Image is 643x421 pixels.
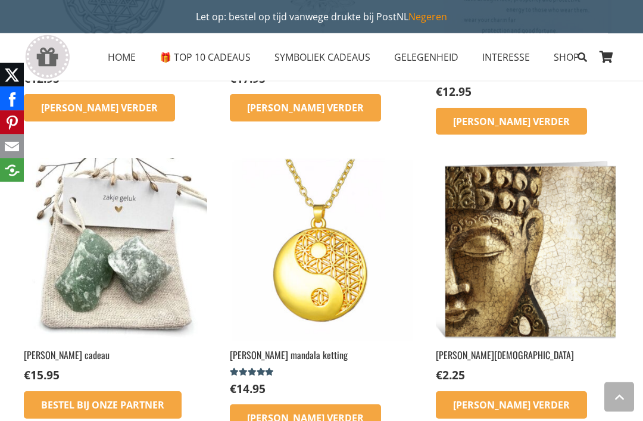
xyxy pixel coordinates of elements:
bdi: 15.95 [24,367,60,383]
span: HOME [108,51,136,64]
a: [PERSON_NAME] mandala kettingGewaardeerd 5.00 uit 5 €14.95 [230,158,413,398]
bdi: 17.95 [230,71,266,87]
img: Prachtige Yin Yang mandala ketting voor Harmonie, Balans en Evenwicht | inspirerendwinkelen.nl [230,158,413,342]
img: zakje geluk cadeau geven met deze Aventurijn kracht edelsteen spiritueel kado - bestel via inspir... [24,158,207,342]
span: SYMBOLIEK CADEAUS [274,51,370,64]
span: Gewaardeerd uit 5 [230,368,276,378]
bdi: 14.95 [230,381,266,397]
span: 🎁 TOP 10 CADEAUS [160,51,251,64]
div: Gewaardeerd 5.00 uit 5 [230,368,276,378]
span: € [230,71,236,87]
a: SYMBOLIEK CADEAUSSYMBOLIEK CADEAUS Menu [263,42,382,72]
bdi: 2.25 [436,367,465,383]
span: INTERESSE [482,51,530,64]
span: GELEGENHEID [394,51,458,64]
a: gift-box-icon-grey-inspirerendwinkelen [24,35,71,80]
span: € [24,367,30,383]
img: met quotes en wijsheden Boeddha [436,158,619,342]
a: Lees meer over “Wenskaart Boeddha” [436,392,587,419]
a: HOMEHOME Menu [96,42,148,72]
bdi: 12.95 [436,84,472,100]
a: Negeren [408,10,447,23]
bdi: 12.95 [24,71,60,87]
a: [PERSON_NAME][DEMOGRAPHIC_DATA] €2.25 [436,158,619,384]
span: € [436,367,442,383]
a: Winkelwagen [593,33,619,81]
a: 🎁 TOP 10 CADEAUS🎁 TOP 10 CADEAUS Menu [148,42,263,72]
span: € [24,71,30,87]
span: SHOP [554,51,579,64]
a: [PERSON_NAME] cadeau €15.95 [24,158,207,384]
a: INTERESSEINTERESSE Menu [470,42,542,72]
a: GELEGENHEIDGELEGENHEID Menu [382,42,470,72]
a: Terug naar top [604,382,634,412]
span: € [230,381,236,397]
a: Lees meer over “Sri Yantra ketting” [24,95,175,122]
span: € [436,84,442,100]
a: Lees meer over “Lotus ketting (zilver)” [230,95,381,122]
h2: [PERSON_NAME] cadeau [24,349,207,362]
h2: [PERSON_NAME][DEMOGRAPHIC_DATA] [436,349,619,362]
a: Bestel bij onze Partner [24,392,182,419]
h2: [PERSON_NAME] mandala ketting [230,349,413,362]
a: SHOPSHOP Menu [542,42,591,72]
a: Lees meer over “Beschermende geluksketting” [436,108,587,136]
